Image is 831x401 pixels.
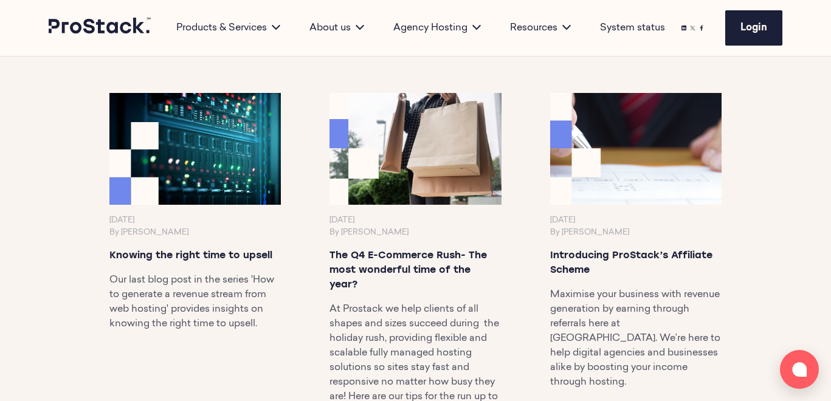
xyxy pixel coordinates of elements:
[379,21,495,35] div: Agency Hosting
[109,227,281,239] p: By [PERSON_NAME]
[550,248,722,278] p: Introducing ProStack’s Affiliate Scheme
[600,21,665,35] a: System status
[550,93,722,205] img: Prostack-BlogImage-July25-Affiliate-768x468.png
[329,227,502,239] p: By [PERSON_NAME]
[325,90,506,207] img: Prostack-BlogImage-June25-CcommerceBF-768x468.png
[780,350,819,389] button: Open chat window
[725,10,782,46] a: Login
[109,93,281,205] img: Prostack-BlogImage-July25-Upsell-768x468.png
[329,214,502,227] p: [DATE]
[550,287,722,389] p: Maximise your business with revenue generation by earning through referrals here at [GEOGRAPHIC_D...
[109,273,281,331] p: Our last blog post in the series 'How to generate a revenue stream from web hosting' provides ins...
[329,248,502,292] p: The Q4 E-Commerce Rush- The most wonderful time of the year?
[495,21,585,35] div: Resources
[109,248,281,263] p: Knowing the right time to upsell
[49,18,152,38] a: Prostack logo
[295,21,379,35] div: About us
[740,23,767,33] span: Login
[550,227,722,239] p: By [PERSON_NAME]
[162,21,295,35] div: Products & Services
[109,214,281,227] p: [DATE]
[550,214,722,227] p: [DATE]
